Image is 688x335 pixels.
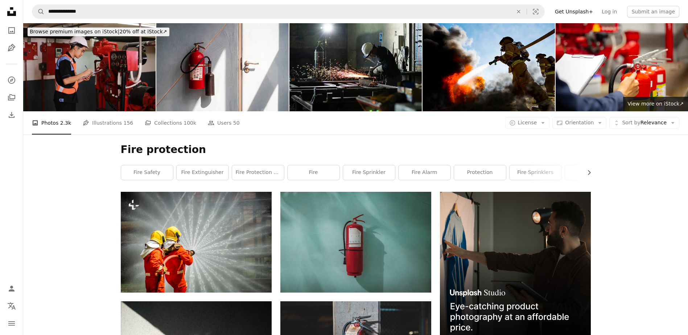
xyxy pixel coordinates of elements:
a: View more on iStock↗ [623,97,688,111]
form: Find visuals sitewide [32,4,545,19]
span: Browse premium images on iStock | [30,29,119,34]
a: fire alarm [399,165,450,180]
img: Fire extinguisher mounted on a wall in a modern interior setting [156,23,289,111]
span: Relevance [622,119,667,127]
a: fire safety [121,165,173,180]
a: Explore [4,73,19,87]
button: Clear [511,5,527,18]
span: 50 [233,119,240,127]
span: Sort by [622,120,640,125]
a: Download History [4,108,19,122]
button: Sort byRelevance [609,117,679,129]
img: Mental Welder worker grinding mental work in Manufacturing industry [289,23,422,111]
a: Illustrations 156 [83,111,133,135]
a: Illustrations [4,41,19,55]
a: safety [565,165,617,180]
a: Get Unsplash+ [551,6,597,17]
img: Engineer checking Industrial fire control system,Fire Alarm controller, Fire notifier, Anti fire.... [556,23,688,111]
a: fire extinguisher [177,165,228,180]
a: Two Firefighter teamwork in fire suit with fire fighting equipment using high pressure water figh... [121,239,272,245]
button: Visual search [527,5,544,18]
span: View more on iStock ↗ [627,101,684,107]
a: fire protection system [232,165,284,180]
button: Language [4,299,19,313]
button: Submit an image [627,6,679,17]
a: Log in [597,6,621,17]
button: License [505,117,550,129]
img: Firefighters Extinguishing House Fire [423,23,555,111]
a: fire sprinkler [343,165,395,180]
a: fire sprinklers [510,165,561,180]
a: Photos [4,23,19,38]
img: Two Firefighter teamwork in fire suit with fire fighting equipment using high pressure water figh... [121,192,272,293]
span: 100k [184,119,196,127]
a: red fire extinguisher on green wall [280,239,431,245]
a: Log in / Sign up [4,281,19,296]
button: Menu [4,316,19,331]
a: Collections 100k [145,111,196,135]
button: Orientation [552,117,606,129]
div: 20% off at iStock ↗ [28,28,169,36]
h1: Fire protection [121,143,591,156]
a: protection [454,165,506,180]
span: 156 [124,119,133,127]
a: Browse premium images on iStock|20% off at iStock↗ [23,23,174,41]
a: Collections [4,90,19,105]
button: scroll list to the right [582,165,591,180]
button: Search Unsplash [32,5,45,18]
span: License [518,120,537,125]
img: Young engineer check fire suppression system in control room of factory , daily check job of main... [23,23,156,111]
img: red fire extinguisher on green wall [280,192,431,293]
a: Users 50 [208,111,240,135]
a: fire [288,165,339,180]
span: Orientation [565,120,594,125]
